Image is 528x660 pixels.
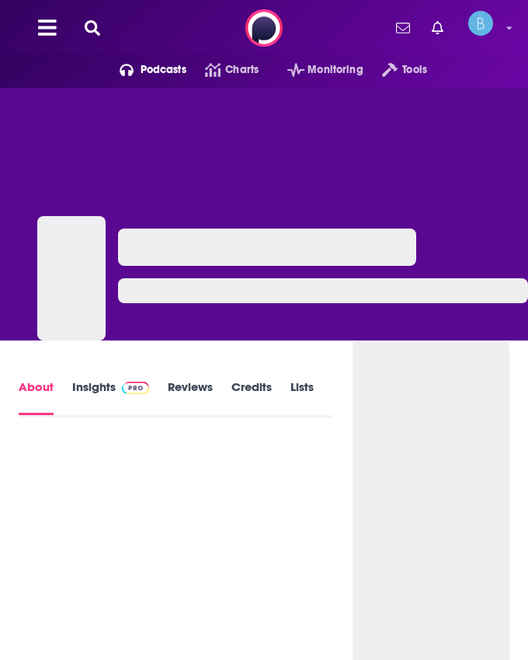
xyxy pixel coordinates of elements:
[72,380,149,415] a: InsightsPodchaser Pro
[468,11,493,36] span: Logged in as BLASTmedia
[245,9,283,47] img: Podchaser - Follow, Share and Rate Podcasts
[101,58,186,82] button: open menu
[468,11,493,36] img: User Profile
[122,382,149,394] img: Podchaser Pro
[19,380,54,415] a: About
[225,59,259,81] span: Charts
[468,11,502,45] a: Logged in as BLASTmedia
[186,58,259,82] a: Charts
[269,58,363,82] button: open menu
[141,59,186,81] span: Podcasts
[231,380,272,415] a: Credits
[363,58,427,82] button: open menu
[290,380,314,415] a: Lists
[168,380,213,415] a: Reviews
[426,15,450,41] a: Show notifications dropdown
[307,59,363,81] span: Monitoring
[402,59,427,81] span: Tools
[390,15,416,41] a: Show notifications dropdown
[332,380,370,415] a: Similar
